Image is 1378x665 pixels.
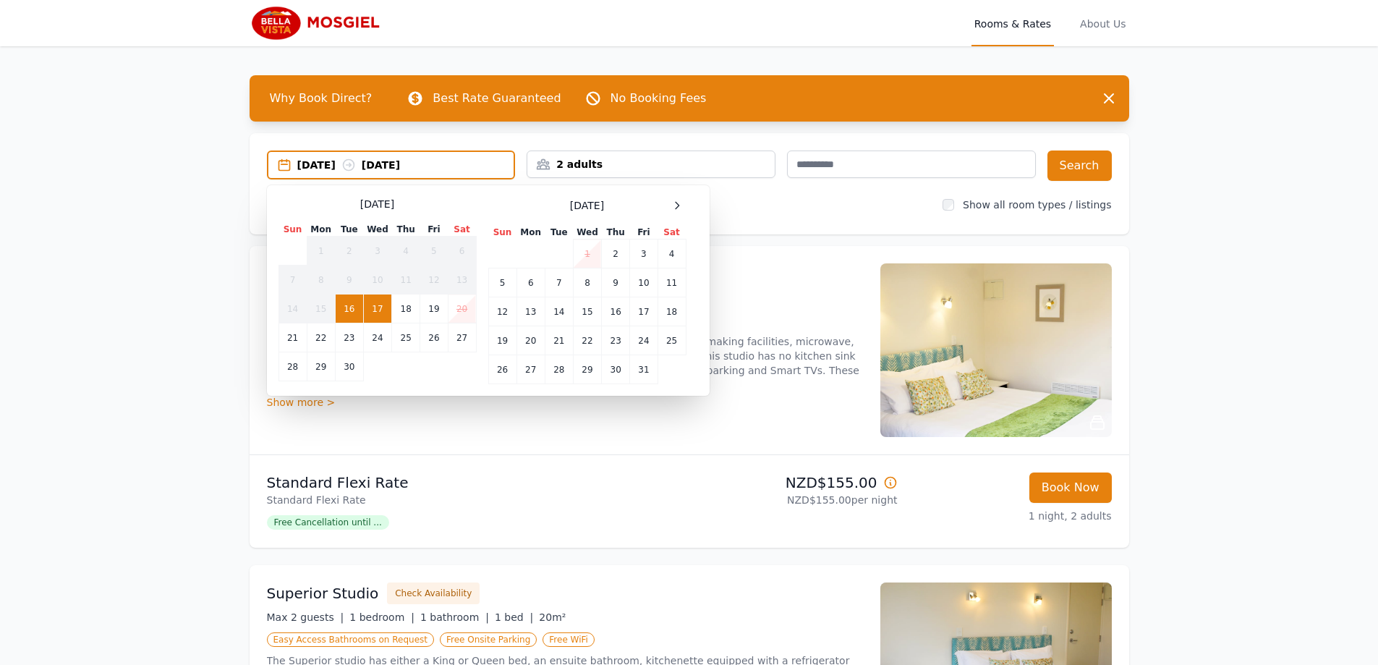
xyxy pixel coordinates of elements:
[278,352,307,381] td: 28
[488,297,516,326] td: 12
[611,90,707,107] p: No Booking Fees
[392,237,420,266] td: 4
[335,237,363,266] td: 2
[448,223,476,237] th: Sat
[440,632,537,647] span: Free Onsite Parking
[448,323,476,352] td: 27
[630,268,658,297] td: 10
[516,268,545,297] td: 6
[695,493,898,507] p: NZD$155.00 per night
[278,266,307,295] td: 7
[307,266,335,295] td: 8
[1047,151,1112,181] button: Search
[433,90,561,107] p: Best Rate Guaranteed
[387,583,480,604] button: Check Availability
[695,473,898,493] p: NZD$155.00
[335,352,363,381] td: 30
[307,352,335,381] td: 29
[363,223,391,237] th: Wed
[363,295,391,323] td: 17
[1029,473,1112,503] button: Book Now
[420,266,448,295] td: 12
[488,226,516,240] th: Sun
[250,6,388,41] img: Bella Vista Mosgiel
[267,632,435,647] span: Easy Access Bathrooms on Request
[420,237,448,266] td: 5
[448,237,476,266] td: 6
[335,323,363,352] td: 23
[602,355,630,384] td: 30
[602,226,630,240] th: Thu
[267,611,344,623] span: Max 2 guests |
[516,297,545,326] td: 13
[602,297,630,326] td: 16
[573,268,601,297] td: 8
[307,237,335,266] td: 1
[420,223,448,237] th: Fri
[539,611,566,623] span: 20m²
[516,326,545,355] td: 20
[545,226,573,240] th: Tue
[267,583,379,603] h3: Superior Studio
[630,355,658,384] td: 31
[335,266,363,295] td: 9
[573,297,601,326] td: 15
[527,157,775,171] div: 2 adults
[516,226,545,240] th: Mon
[488,326,516,355] td: 19
[909,509,1112,523] p: 1 night, 2 adults
[392,223,420,237] th: Thu
[658,226,686,240] th: Sat
[495,611,533,623] span: 1 bed |
[307,223,335,237] th: Mon
[545,326,573,355] td: 21
[392,323,420,352] td: 25
[392,295,420,323] td: 18
[516,355,545,384] td: 27
[335,295,363,323] td: 16
[545,355,573,384] td: 28
[307,295,335,323] td: 15
[267,493,684,507] p: Standard Flexi Rate
[392,266,420,295] td: 11
[335,223,363,237] th: Tue
[488,355,516,384] td: 26
[658,268,686,297] td: 11
[420,323,448,352] td: 26
[658,297,686,326] td: 18
[488,268,516,297] td: 5
[363,237,391,266] td: 3
[307,323,335,352] td: 22
[448,266,476,295] td: 13
[573,326,601,355] td: 22
[630,240,658,268] td: 3
[420,611,489,623] span: 1 bathroom |
[267,395,863,410] div: Show more >
[258,84,384,113] span: Why Book Direct?
[658,326,686,355] td: 25
[630,326,658,355] td: 24
[278,223,307,237] th: Sun
[363,323,391,352] td: 24
[349,611,414,623] span: 1 bedroom |
[363,266,391,295] td: 10
[630,226,658,240] th: Fri
[543,632,595,647] span: Free WiFi
[545,268,573,297] td: 7
[573,240,601,268] td: 1
[448,295,476,323] td: 20
[963,199,1111,211] label: Show all room types / listings
[602,240,630,268] td: 2
[360,197,394,211] span: [DATE]
[545,297,573,326] td: 14
[630,297,658,326] td: 17
[267,515,389,530] span: Free Cancellation until ...
[297,158,514,172] div: [DATE] [DATE]
[602,268,630,297] td: 9
[602,326,630,355] td: 23
[420,295,448,323] td: 19
[570,198,604,213] span: [DATE]
[573,226,601,240] th: Wed
[278,323,307,352] td: 21
[278,295,307,323] td: 14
